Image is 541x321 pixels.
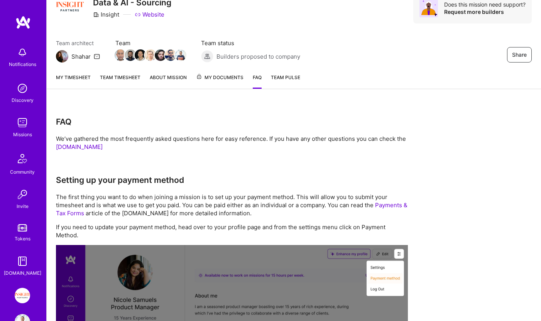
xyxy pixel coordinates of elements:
[201,50,213,63] img: Builders proposed to company
[216,52,300,61] span: Builders proposed to company
[13,149,32,168] img: Community
[4,269,41,277] div: [DOMAIN_NAME]
[9,60,36,68] div: Notifications
[135,49,146,61] img: Team Member Avatar
[15,81,30,96] img: discovery
[100,73,140,89] a: Team timesheet
[201,39,300,47] span: Team status
[115,39,186,47] span: Team
[156,49,166,62] a: Team Member Avatar
[15,187,30,202] img: Invite
[56,50,68,63] img: Team Architect
[145,49,156,61] img: Team Member Avatar
[17,202,29,210] div: Invite
[135,49,145,62] a: Team Member Avatar
[71,52,91,61] div: Shahar
[165,49,176,61] img: Team Member Avatar
[271,74,300,80] span: Team Pulse
[15,235,30,243] div: Tokens
[12,96,34,104] div: Discovery
[15,253,30,269] img: guide book
[18,224,27,231] img: tokens
[444,8,526,15] div: Request more builders
[56,73,91,89] a: My timesheet
[507,47,532,63] button: Share
[166,49,176,62] a: Team Member Avatar
[15,45,30,60] img: bell
[125,49,136,61] img: Team Member Avatar
[253,73,262,89] a: FAQ
[56,223,408,239] p: If you need to update your payment method, head over to your profile page and from the settings m...
[155,49,166,61] img: Team Member Avatar
[93,10,119,19] div: Insight
[175,49,186,61] img: Team Member Avatar
[13,288,32,303] a: Insight Partners: Data & AI - Sourcing
[150,73,187,89] a: About Mission
[93,12,99,18] i: icon CompanyGray
[56,193,408,217] p: The first thing you want to do when joining a mission is to set up your payment method. This will...
[15,115,30,130] img: teamwork
[271,73,300,89] a: Team Pulse
[56,201,407,217] a: Payments & Tax Forms
[196,73,243,89] a: My Documents
[13,130,32,139] div: Missions
[115,49,125,62] a: Team Member Avatar
[135,10,164,19] a: Website
[145,49,156,62] a: Team Member Avatar
[125,49,135,62] a: Team Member Avatar
[512,51,527,59] span: Share
[115,49,126,61] img: Team Member Avatar
[56,143,103,150] a: [DOMAIN_NAME]
[56,39,100,47] span: Team architect
[196,73,243,82] span: My Documents
[56,175,408,185] h3: Setting up your payment method
[15,288,30,303] img: Insight Partners: Data & AI - Sourcing
[15,15,31,29] img: logo
[444,1,526,8] div: Does this mission need support?
[56,117,408,127] h3: FAQ
[176,49,186,62] a: Team Member Avatar
[10,168,35,176] div: Community
[94,53,100,59] i: icon Mail
[56,135,408,151] p: We’ve gathered the most frequently asked questions here for easy reference. If you have any other...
